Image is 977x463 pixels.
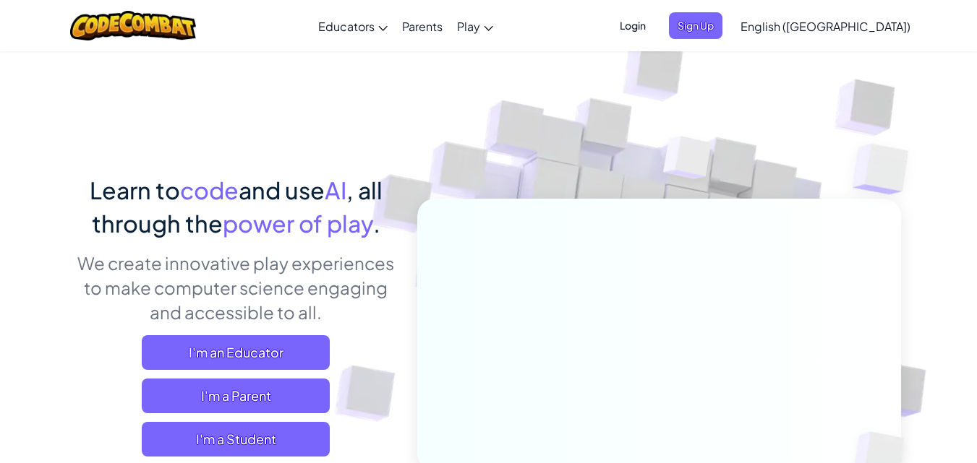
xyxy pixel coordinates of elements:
[450,7,500,46] a: Play
[77,251,396,324] p: We create innovative play experiences to make computer science engaging and accessible to all.
[669,12,722,39] button: Sign Up
[824,108,949,230] img: Overlap cubes
[142,335,330,370] a: I'm an Educator
[733,7,918,46] a: English ([GEOGRAPHIC_DATA])
[318,19,375,34] span: Educators
[311,7,395,46] a: Educators
[223,209,373,238] span: power of play
[741,19,910,34] span: English ([GEOGRAPHIC_DATA])
[180,176,239,204] span: code
[457,19,480,34] span: Play
[239,176,325,204] span: and use
[611,12,654,39] button: Login
[142,422,330,456] button: I'm a Student
[142,378,330,413] a: I'm a Parent
[70,11,197,40] img: CodeCombat logo
[90,176,180,204] span: Learn to
[373,209,380,238] span: .
[636,108,740,215] img: Overlap cubes
[325,176,346,204] span: AI
[395,7,450,46] a: Parents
